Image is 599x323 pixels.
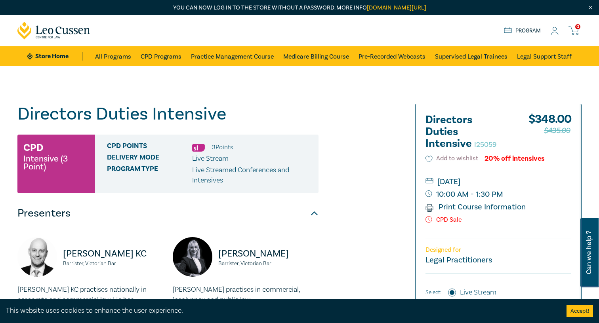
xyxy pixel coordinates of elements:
a: Program [504,27,541,35]
small: Barrister, Victorian Bar [63,261,163,266]
small: Intensive (3 Point) [23,155,89,171]
div: $ 348.00 [528,114,571,154]
li: 3 Point s [212,142,233,152]
small: I25059 [474,140,496,149]
p: [PERSON_NAME] KC [63,247,163,260]
a: Pre-Recorded Webcasts [359,46,425,66]
small: Barrister, Victorian Bar [218,261,319,266]
span: Live Stream [192,154,229,163]
a: Supervised Legal Trainees [435,46,507,66]
p: Designed for [425,246,571,254]
h2: Directors Duties Intensive [425,114,513,150]
small: Legal Practitioners [425,255,492,265]
img: https://s3.ap-southeast-2.amazonaws.com/leo-cussen-store-production-content/Contacts/Panagiota%20... [173,237,212,277]
span: 0 [575,24,580,29]
span: CPD Points [107,142,192,152]
a: Practice Management Course [191,46,274,66]
small: 10:00 AM - 1:30 PM [425,188,571,201]
img: https://s3.ap-southeast-2.amazonaws.com/leo-cussen-store-production-content/Contacts/Oren%20Bigos... [17,237,57,277]
p: You can now log in to the store without a password. More info [17,4,582,12]
div: This website uses cookies to enhance the user experience. [6,306,555,316]
a: [DOMAIN_NAME][URL] [367,4,426,11]
span: Can we help ? [585,222,593,283]
a: Store Home [27,52,82,61]
small: [DATE] [425,175,571,188]
button: Add to wishlist [425,154,478,163]
label: Live Stream [460,287,496,298]
a: Print Course Information [425,202,526,212]
p: [PERSON_NAME] [218,247,319,260]
p: Live Streamed Conferences and Intensives [192,165,313,186]
span: Delivery Mode [107,154,192,164]
img: Close [587,4,594,11]
h3: CPD [23,141,43,155]
span: $435.00 [544,124,570,137]
span: Program type [107,165,192,186]
p: [PERSON_NAME] practises in commercial, insolvency and public law. [173,285,319,305]
a: Medicare Billing Course [283,46,349,66]
a: CPD Programs [141,46,181,66]
div: 20% off intensives [485,155,545,162]
button: Accept cookies [567,305,593,317]
a: Legal Support Staff [517,46,572,66]
h1: Directors Duties Intensive [17,104,319,124]
p: CPD Sale [425,216,571,224]
img: Substantive Law [192,144,205,152]
span: Select: [425,288,441,297]
a: All Programs [95,46,131,66]
button: Presenters [17,201,319,225]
